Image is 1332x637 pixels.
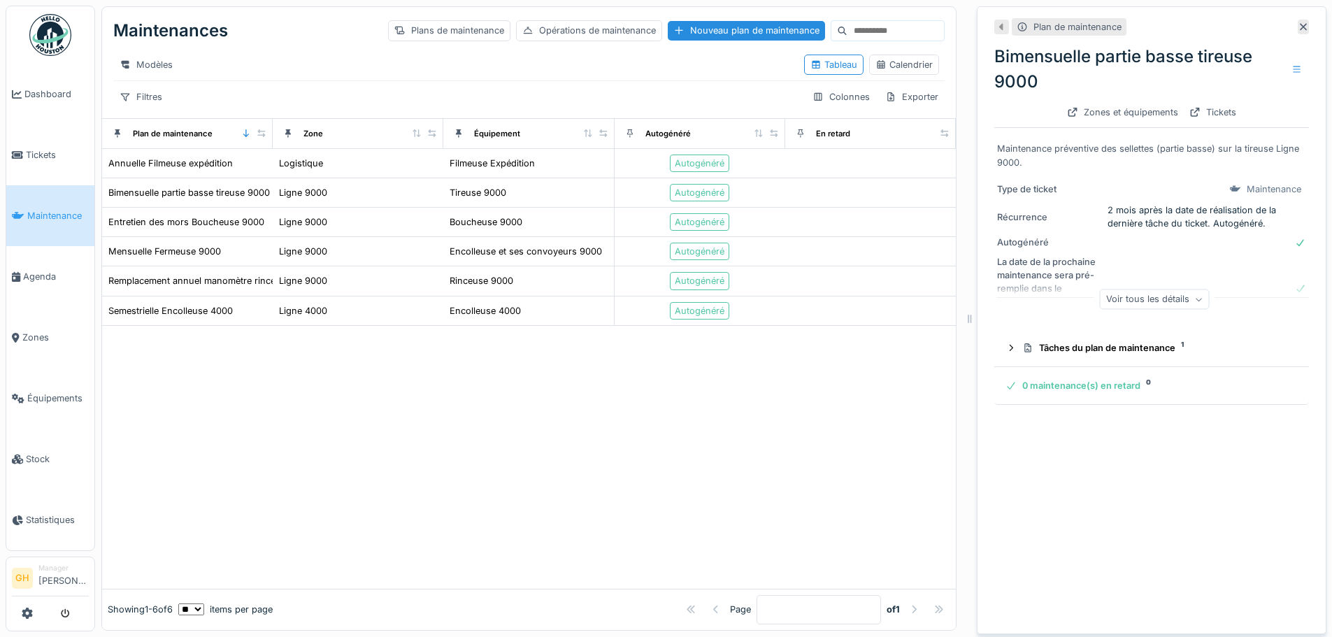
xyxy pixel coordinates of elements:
[6,64,94,124] a: Dashboard
[810,58,857,71] div: Tableau
[108,215,264,229] div: Entretien des mors Boucheuse 9000
[1000,373,1303,399] summary: 0 maintenance(s) en retard0
[675,304,724,317] div: Autogénéré
[450,304,521,317] div: Encolleuse 4000
[875,58,933,71] div: Calendrier
[38,563,89,593] li: [PERSON_NAME]
[6,246,94,307] a: Agenda
[279,215,327,229] div: Ligne 9000
[1005,379,1292,392] div: 0 maintenance(s) en retard
[1000,335,1303,361] summary: Tâches du plan de maintenance1
[279,186,327,199] div: Ligne 9000
[108,274,316,287] div: Remplacement annuel manomètre rinceuse 9000
[6,124,94,185] a: Tickets
[1247,182,1301,196] div: Maintenance
[6,429,94,489] a: Stock
[450,215,522,229] div: Boucheuse 9000
[879,87,945,107] div: Exporter
[675,215,724,229] div: Autogénéré
[279,274,327,287] div: Ligne 9000
[26,452,89,466] span: Stock
[675,274,724,287] div: Autogénéré
[113,87,169,107] div: Filtres
[474,128,520,140] div: Équipement
[113,13,228,49] div: Maintenances
[1108,203,1306,230] div: 2 mois après la date de réalisation de la dernière tâche du ticket. Autogénéré.
[997,236,1102,249] div: Autogénéré
[1022,341,1292,355] div: Tâches du plan de maintenance
[675,245,724,258] div: Autogénéré
[133,128,213,140] div: Plan de maintenance
[675,186,724,199] div: Autogénéré
[108,186,270,199] div: Bimensuelle partie basse tireuse 9000
[29,14,71,56] img: Badge_color-CXgf-gQk.svg
[26,513,89,527] span: Statistiques
[1184,103,1242,122] div: Tickets
[675,157,724,170] div: Autogénéré
[1100,289,1210,310] div: Voir tous les détails
[997,255,1102,322] div: La date de la prochaine maintenance sera pré-remplie dans le formulaire de clôture du rapport
[178,603,273,616] div: items per page
[997,182,1102,196] div: Type de ticket
[22,331,89,344] span: Zones
[108,304,233,317] div: Semestrielle Encolleuse 4000
[6,489,94,550] a: Statistiques
[816,128,850,140] div: En retard
[730,603,751,616] div: Page
[450,157,535,170] div: Filmeuse Expédition
[24,87,89,101] span: Dashboard
[887,603,900,616] strong: of 1
[450,274,513,287] div: Rinceuse 9000
[108,603,173,616] div: Showing 1 - 6 of 6
[303,128,323,140] div: Zone
[12,568,33,589] li: GH
[279,245,327,258] div: Ligne 9000
[997,142,1306,169] div: Maintenance préventive des sellettes (partie basse) sur la tireuse Ligne 9000.
[26,148,89,162] span: Tickets
[6,368,94,429] a: Équipements
[27,209,89,222] span: Maintenance
[806,87,876,107] div: Colonnes
[450,186,506,199] div: Tireuse 9000
[108,245,221,258] div: Mensuelle Fermeuse 9000
[27,392,89,405] span: Équipements
[388,20,510,41] div: Plans de maintenance
[516,20,662,41] div: Opérations de maintenance
[279,304,327,317] div: Ligne 4000
[113,55,179,75] div: Modèles
[6,185,94,246] a: Maintenance
[12,563,89,596] a: GH Manager[PERSON_NAME]
[645,128,691,140] div: Autogénéré
[997,210,1102,224] div: Récurrence
[6,307,94,368] a: Zones
[1061,103,1184,122] div: Zones et équipements
[1033,20,1122,34] div: Plan de maintenance
[279,157,323,170] div: Logistique
[23,270,89,283] span: Agenda
[38,563,89,573] div: Manager
[994,44,1309,94] div: Bimensuelle partie basse tireuse 9000
[108,157,233,170] div: Annuelle Filmeuse expédition
[450,245,602,258] div: Encolleuse et ses convoyeurs 9000
[668,21,825,40] div: Nouveau plan de maintenance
